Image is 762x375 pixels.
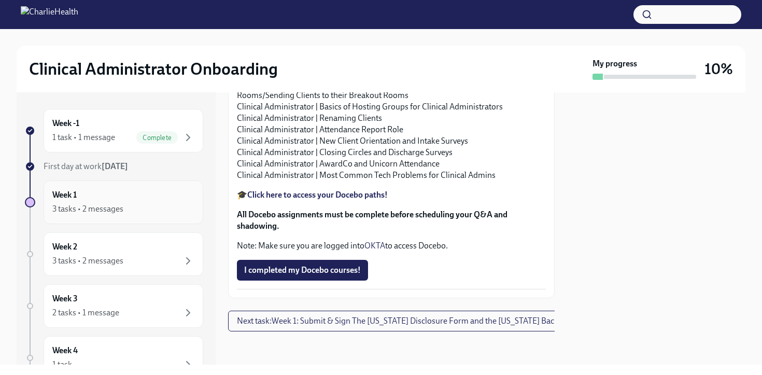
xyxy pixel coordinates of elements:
h6: Week 4 [52,345,78,356]
p: 🎓 [237,189,546,201]
span: I completed my Docebo courses! [244,265,361,275]
div: 2 tasks • 1 message [52,307,119,318]
div: 1 task • 1 message [52,132,115,143]
h6: Week 2 [52,241,77,253]
p: Spruce for Clinical Administrators Clinical Administrator | Elation Account Authentication - Staf... [237,33,546,181]
a: Week 13 tasks • 2 messages [25,180,203,224]
button: I completed my Docebo courses! [237,260,368,281]
h3: 10% [704,60,733,78]
span: Next task : Week 1: Submit & Sign The [US_STATE] Disclosure Form and the [US_STATE] Background Check [237,316,608,326]
a: First day at work[DATE] [25,161,203,172]
h2: Clinical Administrator Onboarding [29,59,278,79]
img: CharlieHealth [21,6,78,23]
a: OKTA [364,241,385,251]
a: Week -11 task • 1 messageComplete [25,109,203,152]
button: Next task:Week 1: Submit & Sign The [US_STATE] Disclosure Form and the [US_STATE] Background Check [228,311,617,331]
h6: Week -1 [52,118,79,129]
strong: All Docebo assignments must be complete before scheduling your Q&A and shadowing. [237,210,507,231]
strong: [DATE] [102,161,128,171]
p: Note: Make sure you are logged into to access Docebo. [237,240,546,252]
span: First day at work [44,161,128,171]
a: Week 32 tasks • 1 message [25,284,203,328]
a: Click here to access your Docebo paths! [247,190,388,200]
div: 3 tasks • 2 messages [52,255,123,267]
span: Complete [136,134,178,142]
div: 1 task [52,359,72,370]
a: Week 23 tasks • 2 messages [25,232,203,276]
div: 3 tasks • 2 messages [52,203,123,215]
strong: My progress [592,58,637,70]
h6: Week 1 [52,189,77,201]
h6: Week 3 [52,293,78,304]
